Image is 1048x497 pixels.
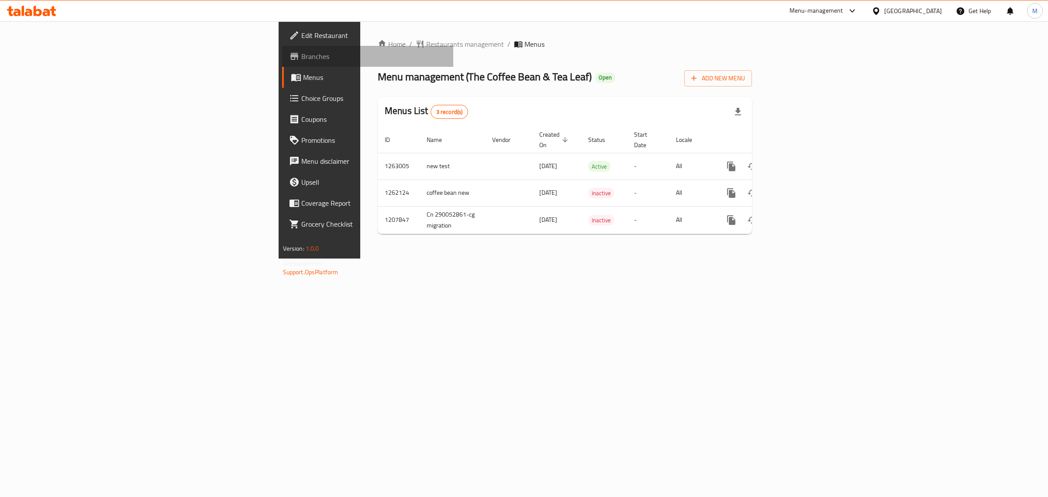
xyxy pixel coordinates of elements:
[378,127,812,234] table: enhanced table
[301,114,447,124] span: Coupons
[283,258,323,269] span: Get support on:
[539,214,557,225] span: [DATE]
[303,72,447,83] span: Menus
[669,179,714,206] td: All
[282,109,454,130] a: Coupons
[301,156,447,166] span: Menu disclaimer
[378,39,752,49] nav: breadcrumb
[431,105,469,119] div: Total records count
[378,67,592,86] span: Menu management ( The Coffee Bean & Tea Leaf )
[721,156,742,177] button: more
[301,198,447,208] span: Coverage Report
[385,135,401,145] span: ID
[427,135,453,145] span: Name
[627,206,669,234] td: -
[301,219,447,229] span: Grocery Checklist
[742,210,763,231] button: Change Status
[742,183,763,204] button: Change Status
[431,108,468,116] span: 3 record(s)
[301,177,447,187] span: Upsell
[283,243,304,254] span: Version:
[539,187,557,198] span: [DATE]
[301,51,447,62] span: Branches
[721,210,742,231] button: more
[684,70,752,86] button: Add New Menu
[539,160,557,172] span: [DATE]
[595,74,615,81] span: Open
[301,135,447,145] span: Promotions
[282,130,454,151] a: Promotions
[282,193,454,214] a: Coverage Report
[306,243,319,254] span: 1.0.0
[282,151,454,172] a: Menu disclaimer
[691,73,745,84] span: Add New Menu
[282,67,454,88] a: Menus
[789,6,843,16] div: Menu-management
[426,39,504,49] span: Restaurants management
[714,127,812,153] th: Actions
[282,25,454,46] a: Edit Restaurant
[742,156,763,177] button: Change Status
[282,172,454,193] a: Upsell
[1032,6,1038,16] span: M
[669,206,714,234] td: All
[283,266,338,278] a: Support.OpsPlatform
[588,161,610,172] div: Active
[588,215,614,225] span: Inactive
[588,135,617,145] span: Status
[627,153,669,179] td: -
[721,183,742,204] button: more
[282,214,454,235] a: Grocery Checklist
[524,39,545,49] span: Menus
[727,101,748,122] div: Export file
[385,104,468,119] h2: Menus List
[416,39,504,49] a: Restaurants management
[884,6,942,16] div: [GEOGRAPHIC_DATA]
[595,72,615,83] div: Open
[588,188,614,198] span: Inactive
[492,135,522,145] span: Vendor
[669,153,714,179] td: All
[301,30,447,41] span: Edit Restaurant
[301,93,447,104] span: Choice Groups
[539,129,571,150] span: Created On
[627,179,669,206] td: -
[634,129,658,150] span: Start Date
[282,46,454,67] a: Branches
[282,88,454,109] a: Choice Groups
[588,162,610,172] span: Active
[507,39,510,49] li: /
[676,135,703,145] span: Locale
